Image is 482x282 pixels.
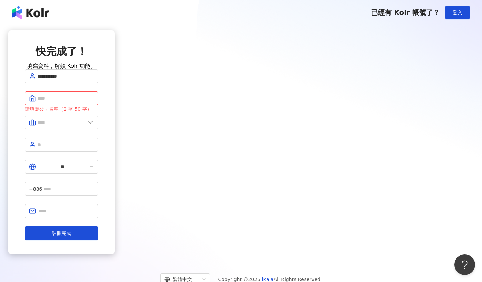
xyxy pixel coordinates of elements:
[262,276,274,282] a: iKala
[36,45,87,57] span: 快完成了！
[25,105,98,113] div: 請填寫公司名稱（2 至 50 字）
[12,6,49,19] img: logo
[25,226,98,240] button: 註冊完成
[454,254,475,275] iframe: Help Scout Beacon - Open
[52,230,71,236] span: 註冊完成
[371,8,440,17] span: 已經有 Kolr 帳號了？
[445,6,470,19] button: 登入
[29,185,42,193] span: +886
[27,63,96,69] span: 填寫資料，解鎖 Kolr 功能。
[453,10,462,15] span: 登入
